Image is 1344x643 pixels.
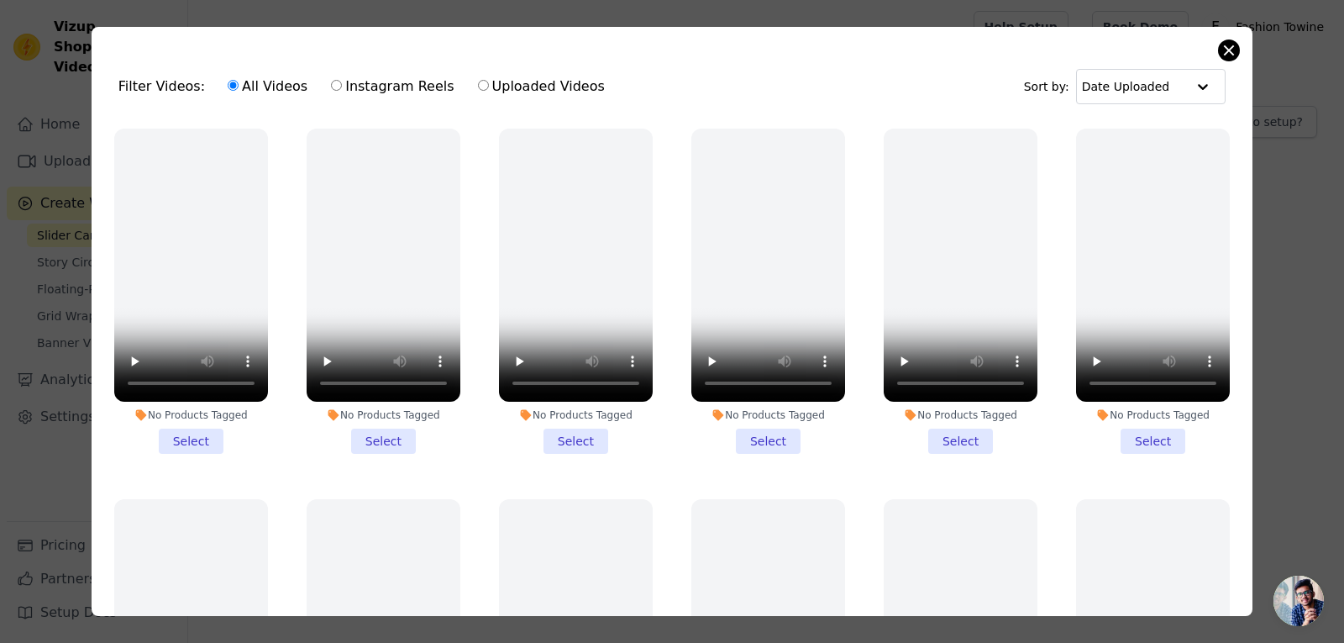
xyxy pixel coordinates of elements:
[114,408,268,422] div: No Products Tagged
[1076,408,1230,422] div: No Products Tagged
[1219,40,1239,61] button: Close modal
[1273,576,1324,626] a: Open chat
[1024,69,1226,104] div: Sort by:
[499,408,653,422] div: No Products Tagged
[330,76,454,98] label: Instagram Reels
[691,408,845,422] div: No Products Tagged
[307,408,460,422] div: No Products Tagged
[118,67,614,106] div: Filter Videos:
[227,76,308,98] label: All Videos
[884,408,1037,422] div: No Products Tagged
[477,76,606,98] label: Uploaded Videos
